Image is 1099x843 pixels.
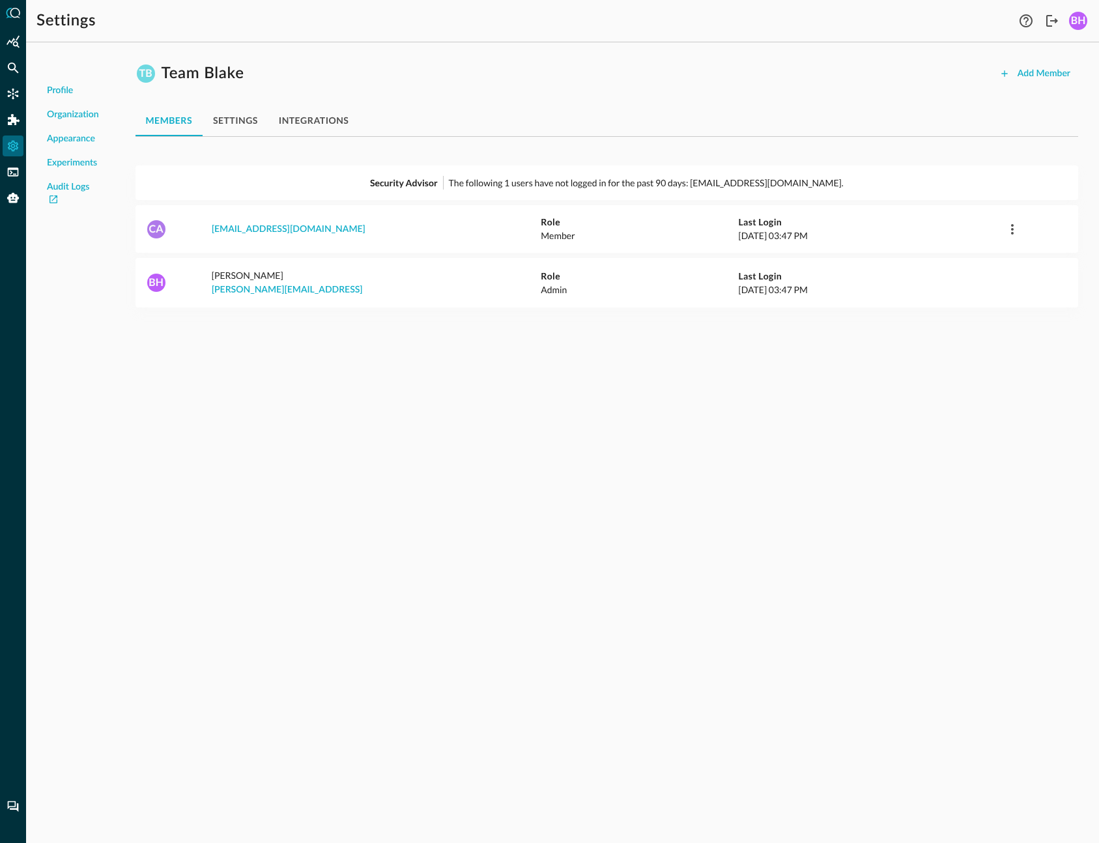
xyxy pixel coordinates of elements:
[3,136,23,156] div: Settings
[449,176,844,190] p: The following 1 users have not logged in for the past 90 days: [EMAIL_ADDRESS][DOMAIN_NAME].
[137,64,155,83] div: TB
[738,229,1001,242] p: [DATE] 03:47 PM
[147,274,165,292] div: BH
[541,270,738,283] h5: Role
[1016,10,1036,31] button: Help
[3,188,23,208] div: Query Agent
[36,10,96,31] h1: Settings
[541,216,738,229] h5: Role
[3,83,23,104] div: Connectors
[47,156,97,170] span: Experiments
[136,105,203,136] button: members
[541,283,738,296] p: Admin
[47,132,95,146] span: Appearance
[212,268,541,297] p: [PERSON_NAME]
[212,285,363,294] a: [PERSON_NAME][EMAIL_ADDRESS]
[738,283,1001,296] p: [DATE] 03:47 PM
[47,180,99,208] a: Audit Logs
[992,63,1078,84] button: Add Member
[1042,10,1063,31] button: Logout
[1069,12,1087,30] div: BH
[212,225,365,234] a: [EMAIL_ADDRESS][DOMAIN_NAME]
[47,84,73,98] span: Profile
[3,796,23,817] div: Chat
[738,216,1001,229] h5: Last Login
[268,105,360,136] button: integrations
[370,176,438,190] p: Security Advisor
[3,109,24,130] div: Addons
[541,229,738,242] p: Member
[47,108,99,122] span: Organization
[3,57,23,78] div: Federated Search
[3,31,23,52] div: Summary Insights
[738,270,1001,283] h5: Last Login
[1018,66,1070,82] div: Add Member
[3,162,23,182] div: FSQL
[162,63,244,84] h1: Team Blake
[147,220,165,238] div: CA
[203,105,268,136] button: settings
